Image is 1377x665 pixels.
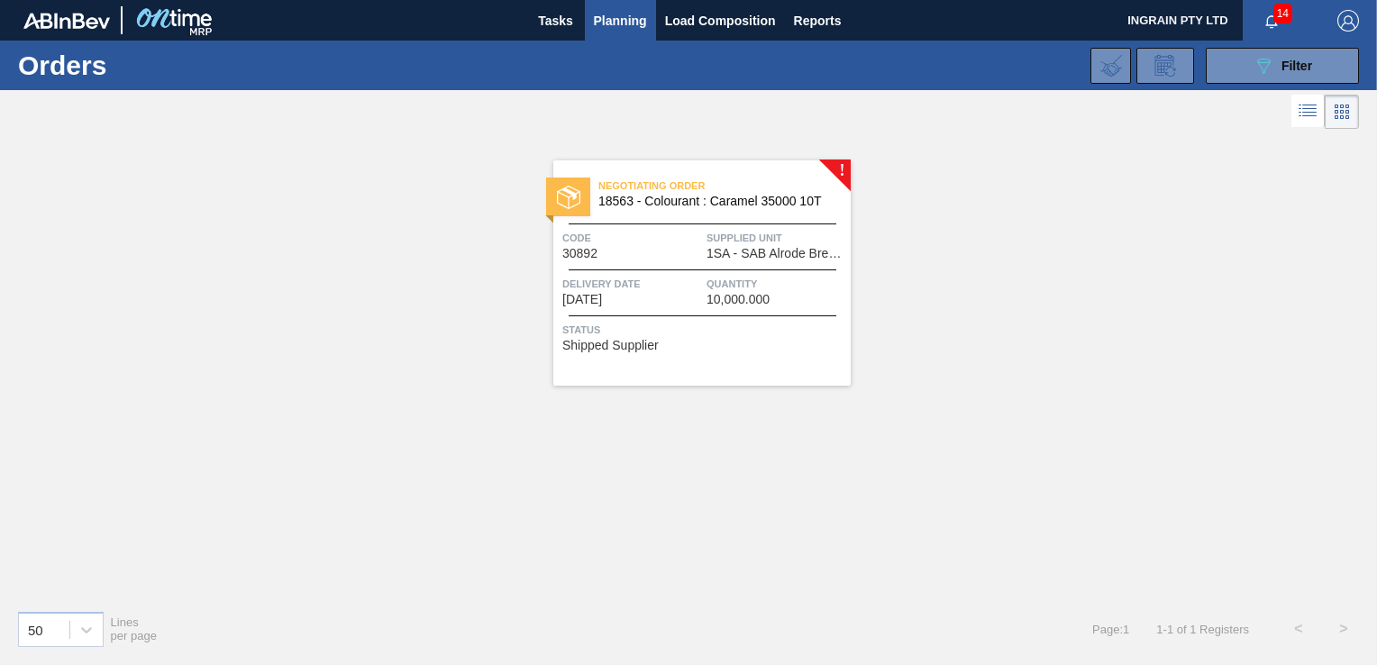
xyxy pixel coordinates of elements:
[707,229,846,247] span: Supplied Unit
[562,229,702,247] span: Code
[1092,623,1129,636] span: Page : 1
[557,186,580,209] img: status
[794,10,842,32] span: Reports
[1291,95,1325,129] div: List Vision
[1273,4,1292,23] span: 14
[111,615,158,642] span: Lines per page
[23,13,110,29] img: TNhmsLtSVTkK8tSr43FrP2fwEKptu5GPRR3wAAAABJRU5ErkJggg==
[1276,606,1321,651] button: <
[28,622,43,637] div: 50
[562,247,597,260] span: 30892
[594,10,647,32] span: Planning
[1281,59,1312,73] span: Filter
[707,275,846,293] span: Quantity
[1090,48,1131,84] div: Import Order Negotiation
[1206,48,1359,84] button: Filter
[1136,48,1194,84] div: Order Review Request
[598,177,851,195] span: Negotiating Order
[598,195,836,208] span: 18563 - Colourant : Caramel 35000 10T
[562,293,602,306] span: 09/11/2025
[526,160,851,386] a: !statusNegotiating Order18563 - Colourant : Caramel 35000 10TCode30892Supplied Unit1SA - SAB Alro...
[1337,10,1359,32] img: Logout
[1243,8,1300,33] button: Notifications
[1156,623,1249,636] span: 1 - 1 of 1 Registers
[536,10,576,32] span: Tasks
[1325,95,1359,129] div: Card Vision
[1321,606,1366,651] button: >
[562,321,846,339] span: Status
[18,55,277,76] h1: Orders
[665,10,776,32] span: Load Composition
[707,293,770,306] span: 10,000.000
[562,275,702,293] span: Delivery Date
[707,247,846,260] span: 1SA - SAB Alrode Brewery
[562,339,659,352] span: Shipped Supplier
